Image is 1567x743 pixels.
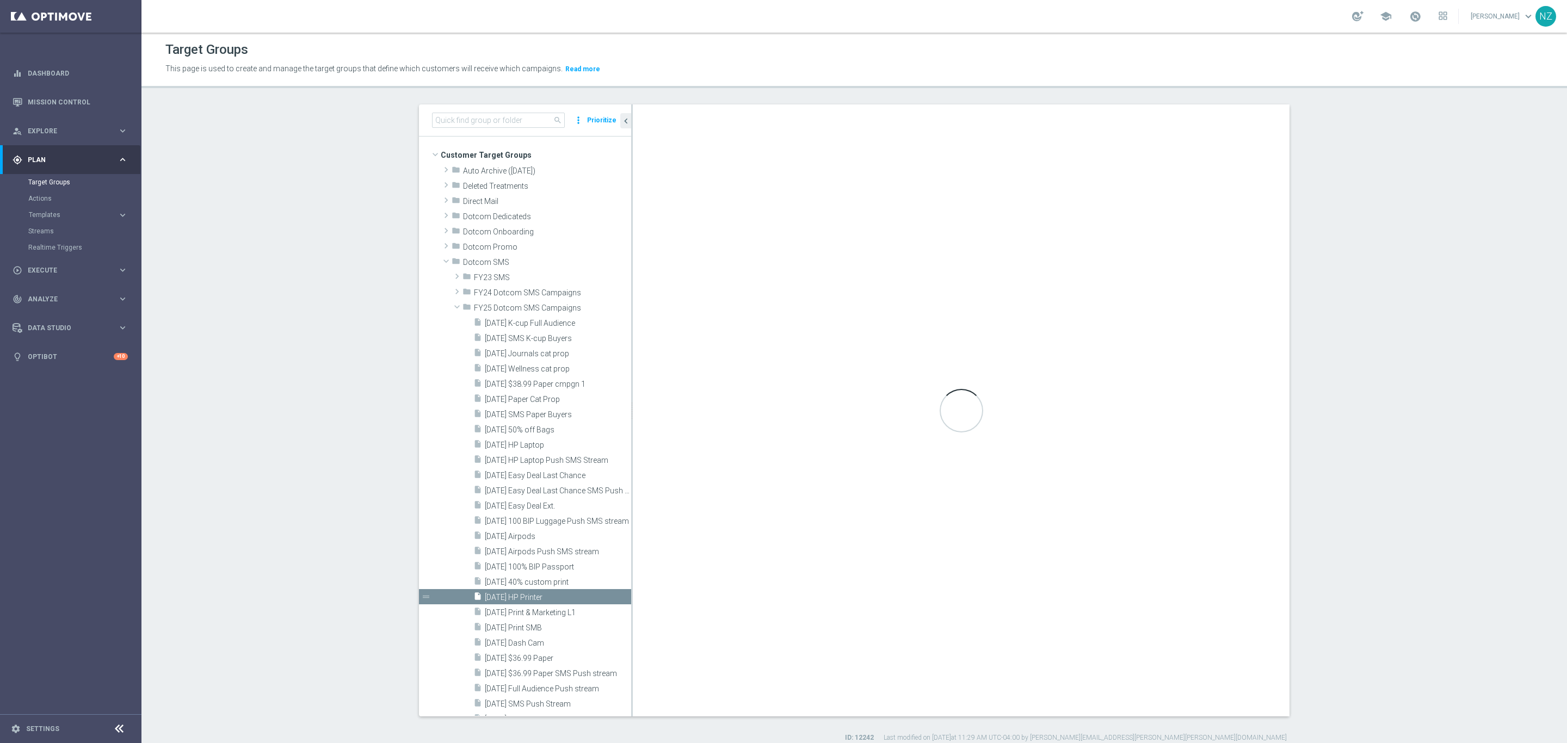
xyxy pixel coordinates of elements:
span: This page is used to create and manage the target groups that define which customers will receive... [165,64,563,73]
span: school [1380,10,1392,22]
i: folder [452,226,460,239]
span: search [553,116,562,125]
i: keyboard_arrow_right [118,210,128,220]
div: Execute [13,265,118,275]
i: folder [452,165,460,178]
button: gps_fixed Plan keyboard_arrow_right [12,156,128,164]
button: Prioritize [585,113,618,128]
span: 1.7.25 Paper Cat Prop [485,395,631,404]
div: Explore [13,126,118,136]
span: 1.7.25 SMS Paper Buyers [485,410,631,419]
div: Templates [28,207,140,223]
button: lightbulb Optibot +10 [12,352,128,361]
span: 10.8.25 Full Audience [485,715,631,724]
i: folder [452,242,460,254]
button: Templates keyboard_arrow_right [28,210,128,219]
i: insert_drive_file [473,546,482,559]
a: Actions [28,194,113,203]
a: Realtime Triggers [28,243,113,252]
i: keyboard_arrow_right [118,126,128,136]
a: Streams [28,227,113,236]
i: track_changes [13,294,22,304]
i: insert_drive_file [473,561,482,574]
i: insert_drive_file [473,409,482,422]
div: +10 [114,353,128,360]
a: Settings [26,726,59,732]
button: person_search Explore keyboard_arrow_right [12,127,128,135]
span: 10.12.25 Easy Deal Ext. [485,501,631,511]
i: insert_drive_file [473,653,482,665]
i: insert_drive_file [473,592,482,604]
span: 10.6.25 $36.99 Paper [485,654,631,663]
button: Data Studio keyboard_arrow_right [12,324,128,332]
span: keyboard_arrow_down [1522,10,1534,22]
span: 10.3.25 Dash Cam [485,639,631,648]
a: Mission Control [28,88,128,116]
label: ID: 12242 [845,733,874,742]
a: Optibot [28,342,114,371]
i: insert_drive_file [473,439,482,452]
i: folder [462,287,471,300]
div: Analyze [13,294,118,304]
i: insert_drive_file [473,333,482,345]
div: Plan [13,155,118,165]
input: Quick find group or folder [432,113,565,128]
span: FY24 Dotcom SMS Campaigns [474,288,631,298]
i: insert_drive_file [473,714,482,726]
i: folder [452,196,460,208]
span: 10.10.25 HP Laptop Push SMS Stream [485,456,631,465]
i: folder [452,181,460,193]
span: 10.7.25 Full Audience Push stream [485,684,631,694]
div: NZ [1535,6,1556,27]
span: 1.7.25 $38.99 Paper cmpgn 1 [485,380,631,389]
i: insert_drive_file [473,455,482,467]
i: insert_drive_file [473,637,482,650]
i: insert_drive_file [473,363,482,376]
a: Target Groups [28,178,113,187]
i: insert_drive_file [473,379,482,391]
div: Templates [29,212,118,218]
span: 1.13.25 SMS K-cup Buyers [485,334,631,343]
i: insert_drive_file [473,516,482,528]
i: insert_drive_file [473,622,482,635]
label: Last modified on [DATE] at 11:29 AM UTC-04:00 by [PERSON_NAME][EMAIL_ADDRESS][PERSON_NAME][PERSON... [884,733,1287,742]
button: equalizer Dashboard [12,69,128,78]
i: keyboard_arrow_right [118,265,128,275]
i: person_search [13,126,22,136]
span: Templates [29,212,107,218]
span: Customer Target Groups [441,147,631,163]
i: insert_drive_file [473,607,482,620]
span: Dotcom Promo [463,243,631,252]
div: Dashboard [13,59,128,88]
span: 10.15.25 100% BIP Passport [485,562,631,572]
span: 10.2.25 Print &amp; Marketing L1 [485,608,631,617]
span: 1.13.25 K-cup Full Audience [485,319,631,328]
span: Dotcom SMS [463,258,631,267]
span: 10.7.25 SMS Push Stream [485,699,631,709]
i: lightbulb [13,352,22,362]
i: keyboard_arrow_right [118,154,128,165]
i: more_vert [573,113,584,128]
i: insert_drive_file [473,698,482,711]
i: folder [462,272,471,284]
span: FY25 Dotcom SMS Campaigns [474,304,631,313]
a: [PERSON_NAME]keyboard_arrow_down [1470,8,1535,24]
button: chevron_left [620,113,631,128]
span: 10.10.25 HP Laptop [485,441,631,450]
i: insert_drive_file [473,531,482,543]
h1: Target Groups [165,42,248,58]
span: 10.1.25 50% off Bags [485,425,631,435]
span: 10.11.25 Easy Deal Last Chance SMS Push Stream [485,486,631,496]
span: 10.17.25 HP Printer [485,593,631,602]
span: Data Studio [28,325,118,331]
button: track_changes Analyze keyboard_arrow_right [12,295,128,304]
i: keyboard_arrow_right [118,294,128,304]
a: Dashboard [28,59,128,88]
i: insert_drive_file [473,577,482,589]
span: 1.31.25 Wellness cat prop [485,364,631,374]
